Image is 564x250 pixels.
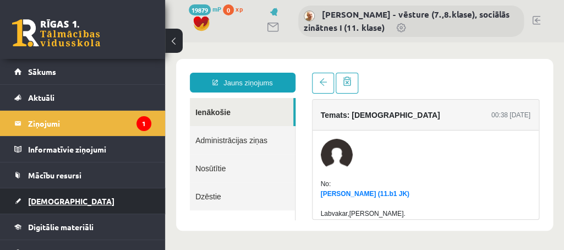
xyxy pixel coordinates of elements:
a: 0 xp [223,4,248,13]
a: Ienākošie [25,56,128,84]
div: 00:38 [DATE] [326,68,365,78]
a: [PERSON_NAME] - vēsture (7.,8.klase), sociālās zinātnes I (11. klase) [304,9,510,33]
span: [DEMOGRAPHIC_DATA] [28,196,114,206]
a: Administrācijas ziņas [25,84,130,112]
a: [DEMOGRAPHIC_DATA] [14,188,151,214]
span: 0 [223,4,234,15]
span: Sākums [28,67,56,77]
span: mP [212,4,221,13]
a: 19879 mP [189,4,221,13]
span: 19879 [189,4,211,15]
a: Digitālie materiāli [14,214,151,240]
legend: Informatīvie ziņojumi [28,137,151,162]
a: Informatīvie ziņojumi [14,137,151,162]
a: Mācību resursi [14,162,151,188]
img: Dmitrijs Dmitrijevs [156,96,188,128]
p: Labvakar,[PERSON_NAME]. [156,166,365,176]
a: Rīgas 1. Tālmācības vidusskola [12,19,100,47]
h4: Temats: [DEMOGRAPHIC_DATA] [156,68,275,77]
img: Andris Garabidovičs - vēsture (7.,8.klase), sociālās zinātnes I (11. klase) [304,10,315,21]
span: Aktuāli [28,93,54,102]
a: Dzēstie [25,140,130,168]
a: Ziņojumi1 [14,111,151,136]
a: Aktuāli [14,85,151,110]
i: 1 [136,116,151,131]
div: No: [156,137,365,146]
span: xp [236,4,243,13]
span: Digitālie materiāli [28,222,94,232]
a: [PERSON_NAME] (11.b1 JK) [156,148,244,155]
span: Mācību resursi [28,170,81,180]
legend: Ziņojumi [28,111,151,136]
a: Nosūtītie [25,112,130,140]
a: Jauns ziņojums [25,30,130,50]
a: Sākums [14,59,151,84]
